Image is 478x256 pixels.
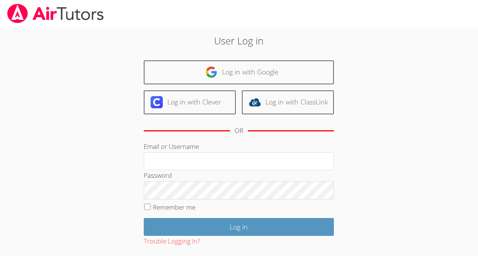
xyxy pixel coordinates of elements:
img: clever-logo-6eab21bc6e7a338710f1a6ff85c0baf02591cd810cc4098c63d3a4b26e2feb20.svg [151,96,163,108]
img: airtutors_banner-c4298cdbf04f3fff15de1276eac7730deb9818008684d7c2e4769d2f7ddbe033.png [6,4,105,23]
div: OR [235,125,243,136]
label: Remember me [153,203,195,212]
img: google-logo-50288ca7cdecda66e5e0955fdab243c47b7ad437acaf1139b6f446037453330a.svg [205,66,218,78]
a: Log in with Google [144,60,334,84]
label: Email or Username [144,142,199,151]
a: Log in with Clever [144,90,236,114]
label: Password [144,171,172,180]
input: Log in [144,218,334,236]
img: classlink-logo-d6bb404cc1216ec64c9a2012d9dc4662098be43eaf13dc465df04b49fa7ab582.svg [249,96,261,108]
a: Log in with ClassLink [242,90,334,114]
button: Trouble Logging In? [144,236,200,247]
h2: User Log in [110,33,368,48]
